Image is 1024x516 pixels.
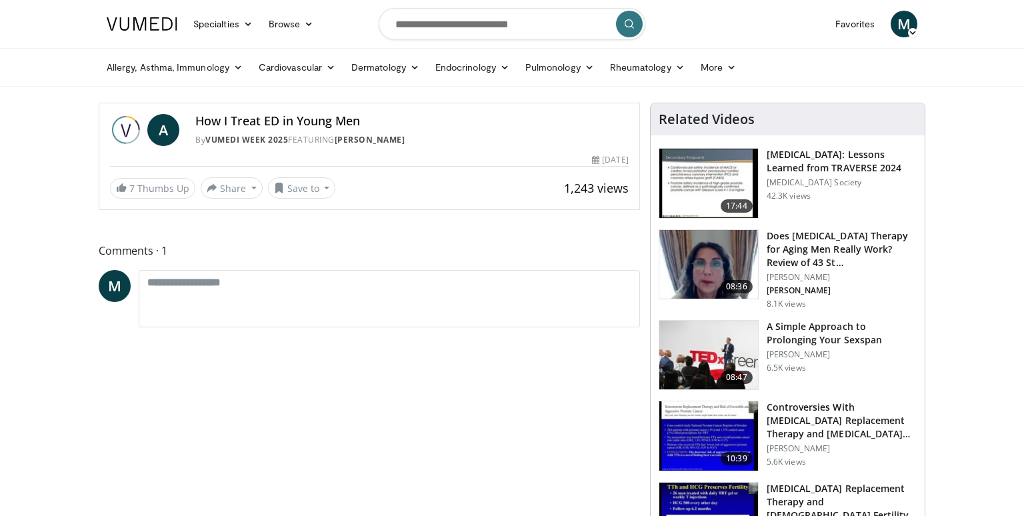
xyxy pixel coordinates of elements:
a: 7 Thumbs Up [110,178,195,199]
h3: Controversies With [MEDICAL_DATA] Replacement Therapy and [MEDICAL_DATA] Can… [767,401,917,441]
p: [MEDICAL_DATA] Society [767,177,917,188]
span: 7 [129,182,135,195]
p: [PERSON_NAME] [767,349,917,360]
div: [DATE] [592,154,628,166]
span: Comments 1 [99,242,640,259]
h4: How I Treat ED in Young Men [195,114,629,129]
button: Share [201,177,263,199]
h3: [MEDICAL_DATA]: Lessons Learned from TRAVERSE 2024 [767,148,917,175]
a: 08:47 A Simple Approach to Prolonging Your Sexspan [PERSON_NAME] 6.5K views [659,320,917,391]
a: 17:44 [MEDICAL_DATA]: Lessons Learned from TRAVERSE 2024 [MEDICAL_DATA] Society 42.3K views [659,148,917,219]
span: 08:36 [721,280,753,293]
span: 08:47 [721,371,753,384]
a: A [147,114,179,146]
a: Cardiovascular [251,54,343,81]
a: More [693,54,744,81]
a: M [891,11,917,37]
a: Dermatology [343,54,427,81]
a: Browse [261,11,322,37]
a: Rheumatology [602,54,693,81]
p: [PERSON_NAME] [767,272,917,283]
a: 10:39 Controversies With [MEDICAL_DATA] Replacement Therapy and [MEDICAL_DATA] Can… [PERSON_NAME]... [659,401,917,471]
p: 6.5K views [767,363,806,373]
img: c4bd4661-e278-4c34-863c-57c104f39734.150x105_q85_crop-smart_upscale.jpg [659,321,758,390]
span: 17:44 [721,199,753,213]
span: 1,243 views [564,180,629,196]
a: Endocrinology [427,54,517,81]
h3: Does [MEDICAL_DATA] Therapy for Aging Men Really Work? Review of 43 St… [767,229,917,269]
img: 4d4bce34-7cbb-4531-8d0c-5308a71d9d6c.150x105_q85_crop-smart_upscale.jpg [659,230,758,299]
a: Favorites [827,11,883,37]
a: Pulmonology [517,54,602,81]
h3: A Simple Approach to Prolonging Your Sexspan [767,320,917,347]
div: By FEATURING [195,134,629,146]
p: 8.1K views [767,299,806,309]
a: Vumedi Week 2025 [205,134,288,145]
img: Vumedi Week 2025 [110,114,142,146]
input: Search topics, interventions [379,8,645,40]
a: [PERSON_NAME] [335,134,405,145]
p: [PERSON_NAME] [767,285,917,296]
a: 08:36 Does [MEDICAL_DATA] Therapy for Aging Men Really Work? Review of 43 St… [PERSON_NAME] [PERS... [659,229,917,309]
p: [PERSON_NAME] [767,443,917,454]
p: 42.3K views [767,191,811,201]
a: M [99,270,131,302]
a: Specialties [185,11,261,37]
p: 5.6K views [767,457,806,467]
img: 1317c62a-2f0d-4360-bee0-b1bff80fed3c.150x105_q85_crop-smart_upscale.jpg [659,149,758,218]
a: Allergy, Asthma, Immunology [99,54,251,81]
button: Save to [268,177,336,199]
h4: Related Videos [659,111,755,127]
img: VuMedi Logo [107,17,177,31]
span: 10:39 [721,452,753,465]
img: 418933e4-fe1c-4c2e-be56-3ce3ec8efa3b.150x105_q85_crop-smart_upscale.jpg [659,401,758,471]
